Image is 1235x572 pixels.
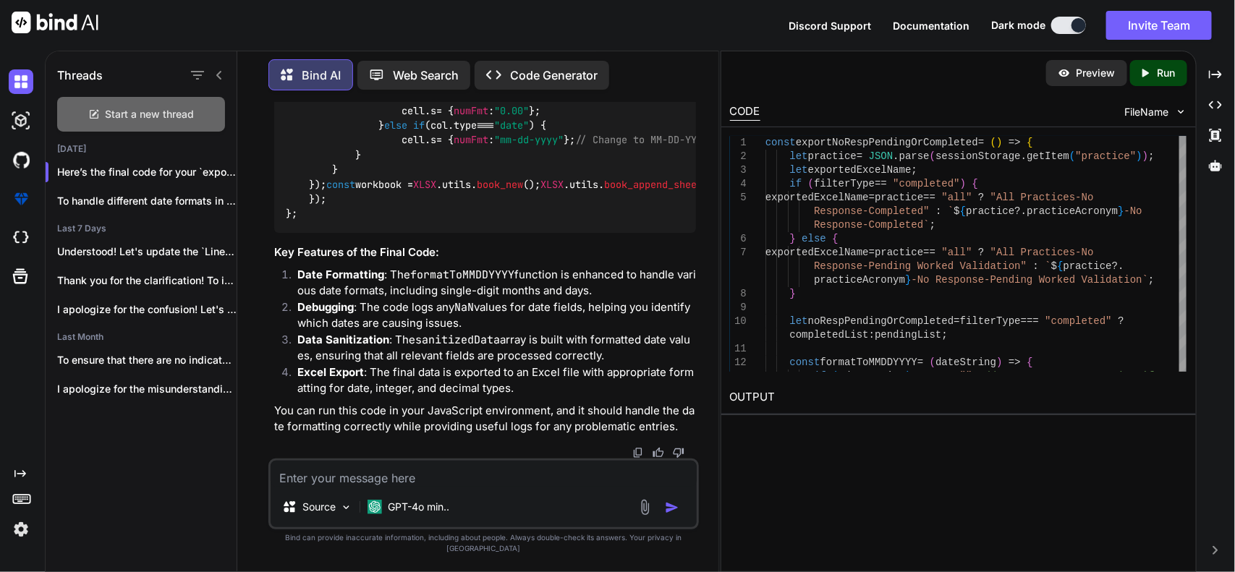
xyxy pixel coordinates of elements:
[960,315,1021,327] span: filterType
[911,274,1148,286] span: -No Response-Pending Worked Validation`
[893,18,969,33] button: Documentation
[917,357,923,368] span: =
[730,150,747,163] div: 2
[802,233,826,244] span: else
[972,178,977,189] span: {
[57,273,237,288] p: Thank you for the clarification! To implement...
[1077,66,1116,80] p: Preview
[1027,137,1032,148] span: {
[808,178,814,189] span: (
[941,192,972,203] span: "all"
[454,134,488,147] span: numFmt
[1027,150,1069,162] span: getItem
[1106,11,1212,40] button: Invite Team
[604,178,703,191] span: book_append_sheet
[966,205,1014,217] span: practice
[1118,315,1124,327] span: ?
[875,247,923,258] span: practice
[57,244,237,259] p: Understood! Let's update the `LineCharts` component to...
[454,119,477,132] span: type
[326,178,355,191] span: const
[730,177,747,191] div: 4
[637,499,653,516] img: attachment
[1032,260,1038,272] span: :
[286,364,696,397] li: : The final data is exported to an Excel file with appropriate formatting for date, integer, and ...
[730,356,747,370] div: 12
[935,357,996,368] span: dateString
[1021,315,1039,327] span: ===
[905,370,911,382] span: )
[57,67,103,84] h1: Threads
[730,370,747,383] div: 13
[978,192,984,203] span: ?
[106,107,195,121] span: Start a new thread
[415,333,500,347] code: sanitizedData
[494,104,529,117] span: "0.00"
[297,268,384,281] strong: Date Formatting
[286,267,696,299] li: : The function is enhanced to handle various date formats, including single-digit months and days.
[954,315,959,327] span: =
[820,357,917,368] span: formatToMMDDYYYY
[12,12,98,33] img: Bind AI
[368,500,382,514] img: GPT-4o mini
[1148,274,1154,286] span: ;
[494,119,529,132] span: "date"
[814,274,905,286] span: practiceAcronym
[960,370,972,382] span: ""
[46,143,237,155] h2: [DATE]
[9,69,33,94] img: darkChat
[454,104,488,117] span: numFmt
[510,67,598,84] p: Code Generator
[869,150,894,162] span: JSON
[789,233,795,244] span: }
[730,342,747,356] div: 11
[857,150,862,162] span: =
[972,370,977,382] span: ;
[57,382,237,396] p: I apologize for the misunderstanding! Let's integrate...
[814,370,826,382] span: if
[1075,150,1136,162] span: "practice"
[839,370,844,382] span: !
[340,501,352,513] img: Pick Models
[730,136,747,150] div: 1
[730,315,747,328] div: 10
[1027,357,1032,368] span: {
[930,357,935,368] span: (
[996,357,1002,368] span: )
[1051,260,1057,272] span: $
[384,119,407,132] span: else
[730,287,747,301] div: 8
[1142,150,1148,162] span: )
[730,301,747,315] div: 9
[948,205,954,217] span: `
[1175,106,1187,118] img: chevron down
[923,247,935,258] span: ==
[730,246,747,260] div: 7
[875,178,887,189] span: ==
[730,103,760,121] div: CODE
[789,288,795,299] span: }
[494,90,546,103] span: "decimal"
[274,244,696,261] h3: Key Features of the Final Code:
[984,370,1154,382] span: // Return an empty string if
[1125,105,1169,119] span: FileName
[721,380,1196,414] h2: OUTPUT
[9,108,33,133] img: darkAi-studio
[575,134,749,147] span: // Change to MM-DD-YYYY format
[893,20,969,32] span: Documentation
[990,192,1094,203] span: "All Practices-No
[930,219,935,231] span: ;
[454,90,477,103] span: type
[954,205,959,217] span: $
[765,247,869,258] span: exportedExcelName
[832,370,838,382] span: (
[814,219,930,231] span: Response-Completed`
[789,178,802,189] span: if
[673,447,684,458] img: dislike
[57,353,237,367] p: To ensure that there are no indicators...
[430,134,436,147] span: s
[286,332,696,364] li: : The array is built with formatted date values, ensuring that all relevant fields are processed ...
[978,137,984,148] span: =
[1045,260,1051,272] span: `
[978,247,984,258] span: ?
